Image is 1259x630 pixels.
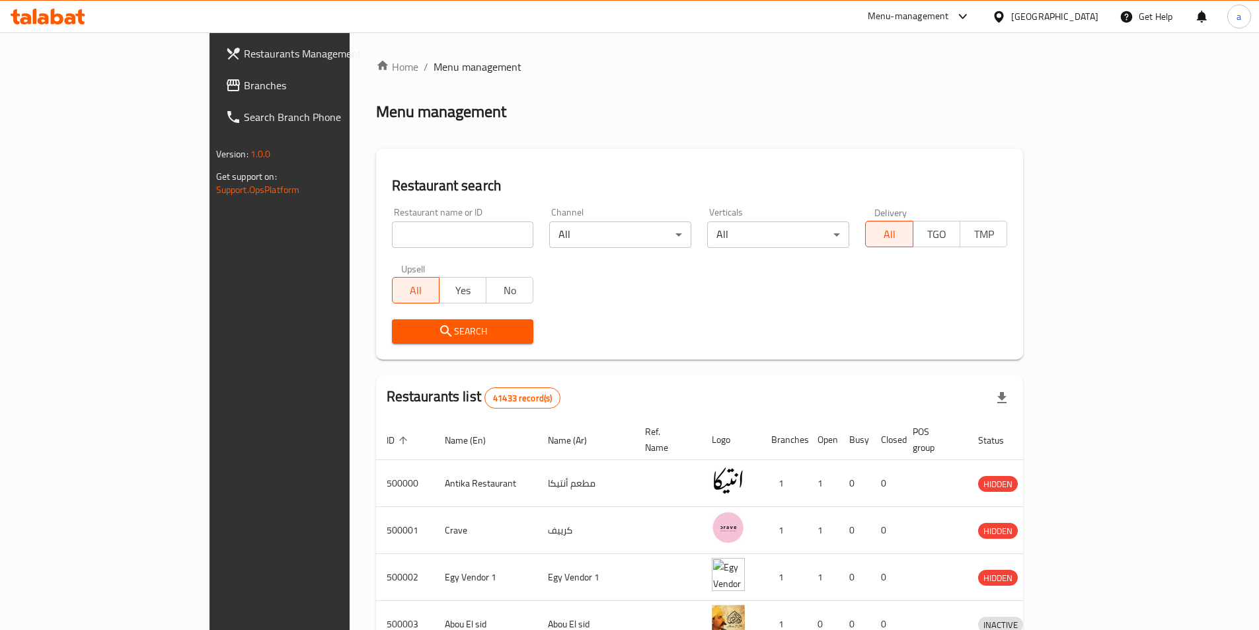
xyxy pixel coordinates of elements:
[392,221,534,248] input: Search for restaurant name or ID..
[707,221,849,248] div: All
[484,387,560,409] div: Total records count
[807,554,839,601] td: 1
[250,145,271,163] span: 1.0.0
[865,221,913,247] button: All
[701,420,761,460] th: Logo
[712,558,745,591] img: Egy Vendor 1
[445,281,481,300] span: Yes
[548,432,604,448] span: Name (Ar)
[870,460,902,507] td: 0
[485,392,560,405] span: 41433 record(s)
[839,460,870,507] td: 0
[434,59,521,75] span: Menu management
[868,9,949,24] div: Menu-management
[966,225,1002,244] span: TMP
[537,460,634,507] td: مطعم أنتيكا
[216,181,300,198] a: Support.OpsPlatform
[874,208,907,217] label: Delivery
[978,571,1018,586] span: HIDDEN
[387,432,412,448] span: ID
[434,507,537,554] td: Crave
[215,38,420,69] a: Restaurants Management
[439,277,486,303] button: Yes
[978,477,1018,492] span: HIDDEN
[376,59,1024,75] nav: breadcrumb
[392,277,439,303] button: All
[870,554,902,601] td: 0
[960,221,1007,247] button: TMP
[870,420,902,460] th: Closed
[398,281,434,300] span: All
[712,511,745,544] img: Crave
[387,387,561,409] h2: Restaurants list
[215,69,420,101] a: Branches
[839,507,870,554] td: 0
[492,281,528,300] span: No
[434,460,537,507] td: Antika Restaurant
[645,424,685,455] span: Ref. Name
[913,221,960,247] button: TGO
[1237,9,1241,24] span: a
[216,145,248,163] span: Version:
[244,77,409,93] span: Branches
[486,277,533,303] button: No
[761,460,807,507] td: 1
[401,264,426,273] label: Upsell
[537,554,634,601] td: Egy Vendor 1
[978,524,1018,539] span: HIDDEN
[1011,9,1098,24] div: [GEOGRAPHIC_DATA]
[434,554,537,601] td: Egy Vendor 1
[913,424,952,455] span: POS group
[424,59,428,75] li: /
[376,101,506,122] h2: Menu management
[761,507,807,554] td: 1
[870,507,902,554] td: 0
[392,319,534,344] button: Search
[215,101,420,133] a: Search Branch Phone
[712,464,745,497] img: Antika Restaurant
[761,554,807,601] td: 1
[216,168,277,185] span: Get support on:
[839,554,870,601] td: 0
[244,46,409,61] span: Restaurants Management
[919,225,955,244] span: TGO
[839,420,870,460] th: Busy
[402,323,523,340] span: Search
[549,221,691,248] div: All
[445,432,503,448] span: Name (En)
[761,420,807,460] th: Branches
[807,507,839,554] td: 1
[537,507,634,554] td: كرييف
[978,432,1021,448] span: Status
[392,176,1008,196] h2: Restaurant search
[871,225,907,244] span: All
[807,460,839,507] td: 1
[244,109,409,125] span: Search Branch Phone
[986,382,1018,414] div: Export file
[807,420,839,460] th: Open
